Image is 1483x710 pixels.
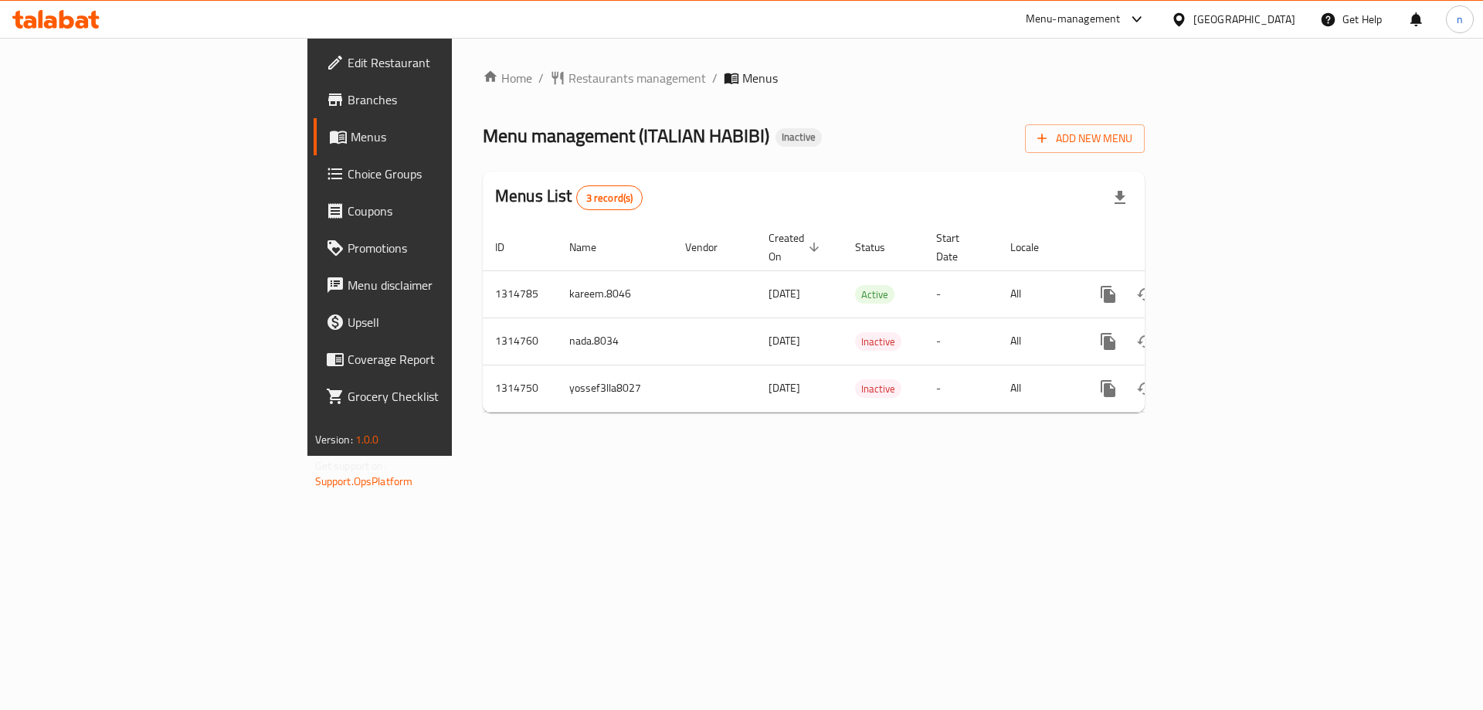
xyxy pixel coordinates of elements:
span: Status [855,238,905,256]
div: Inactive [855,379,901,398]
span: Vendor [685,238,738,256]
div: Inactive [775,128,822,147]
span: Upsell [348,313,543,331]
span: Grocery Checklist [348,387,543,406]
div: Export file [1101,179,1139,216]
button: Add New Menu [1025,124,1145,153]
span: Coverage Report [348,350,543,369]
div: Total records count [576,185,643,210]
a: Choice Groups [314,155,555,192]
span: [DATE] [769,331,800,351]
a: Edit Restaurant [314,44,555,81]
span: Add New Menu [1037,129,1132,148]
span: Menus [742,69,778,87]
a: Restaurants management [550,69,706,87]
nav: breadcrumb [483,69,1145,87]
span: Version: [315,430,353,450]
div: Inactive [855,332,901,351]
a: Support.OpsPlatform [315,471,413,491]
span: [DATE] [769,378,800,398]
button: more [1090,370,1127,407]
span: Choice Groups [348,165,543,183]
span: Menus [351,127,543,146]
span: Inactive [775,131,822,144]
button: more [1090,323,1127,360]
div: Menu-management [1026,10,1121,29]
span: Restaurants management [568,69,706,87]
h2: Menus List [495,185,643,210]
td: yossef3lla8027 [557,365,673,412]
span: Active [855,286,894,304]
td: - [924,270,998,318]
td: nada.8034 [557,318,673,365]
button: more [1090,276,1127,313]
button: Change Status [1127,370,1164,407]
span: Edit Restaurant [348,53,543,72]
button: Change Status [1127,276,1164,313]
span: n [1457,11,1463,28]
span: Inactive [855,333,901,351]
td: All [998,365,1077,412]
span: Menu management ( ITALIAN HABIBI ) [483,118,769,153]
span: Start Date [936,229,979,266]
span: Menu disclaimer [348,276,543,294]
div: Active [855,285,894,304]
span: Name [569,238,616,256]
span: 1.0.0 [355,430,379,450]
span: Created On [769,229,824,266]
span: Locale [1010,238,1059,256]
td: - [924,318,998,365]
span: Promotions [348,239,543,257]
button: Change Status [1127,323,1164,360]
th: Actions [1077,224,1251,271]
span: Get support on: [315,456,386,476]
span: Coupons [348,202,543,220]
a: Coverage Report [314,341,555,378]
a: Grocery Checklist [314,378,555,415]
a: Promotions [314,229,555,267]
div: [GEOGRAPHIC_DATA] [1193,11,1295,28]
span: ID [495,238,524,256]
a: Coupons [314,192,555,229]
span: [DATE] [769,284,800,304]
a: Branches [314,81,555,118]
td: All [998,270,1077,318]
a: Menu disclaimer [314,267,555,304]
td: - [924,365,998,412]
li: / [712,69,718,87]
span: Branches [348,90,543,109]
span: Inactive [855,380,901,398]
span: 3 record(s) [577,191,643,206]
td: kareem.8046 [557,270,673,318]
table: enhanced table [483,224,1251,413]
a: Menus [314,118,555,155]
td: All [998,318,1077,365]
a: Upsell [314,304,555,341]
